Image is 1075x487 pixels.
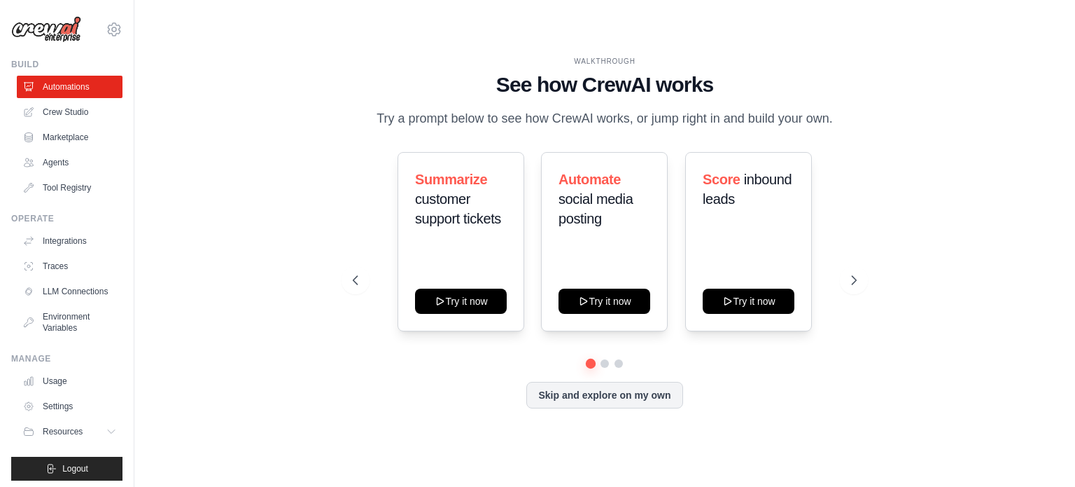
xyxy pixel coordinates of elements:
[17,126,122,149] a: Marketplace
[415,172,487,187] span: Summarize
[11,59,122,70] div: Build
[415,191,501,226] span: customer support tickets
[415,289,507,314] button: Try it now
[11,457,122,481] button: Logout
[11,353,122,364] div: Manage
[558,191,633,226] span: social media posting
[558,289,650,314] button: Try it now
[17,370,122,392] a: Usage
[17,255,122,277] a: Traces
[17,420,122,443] button: Resources
[17,177,122,199] a: Tool Registry
[558,172,621,187] span: Automate
[370,109,840,129] p: Try a prompt below to see how CrewAI works, or jump right in and build your own.
[17,280,122,303] a: LLM Connections
[43,426,83,437] span: Resources
[17,151,122,174] a: Agents
[62,463,88,474] span: Logout
[703,289,794,314] button: Try it now
[17,101,122,123] a: Crew Studio
[17,230,122,252] a: Integrations
[11,213,122,224] div: Operate
[703,172,792,207] span: inbound leads
[526,382,682,409] button: Skip and explore on my own
[353,72,857,97] h1: See how CrewAI works
[11,16,81,43] img: Logo
[353,56,857,67] div: WALKTHROUGH
[17,306,122,339] a: Environment Variables
[1005,420,1075,487] iframe: Chat Widget
[703,172,740,187] span: Score
[17,395,122,418] a: Settings
[17,76,122,98] a: Automations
